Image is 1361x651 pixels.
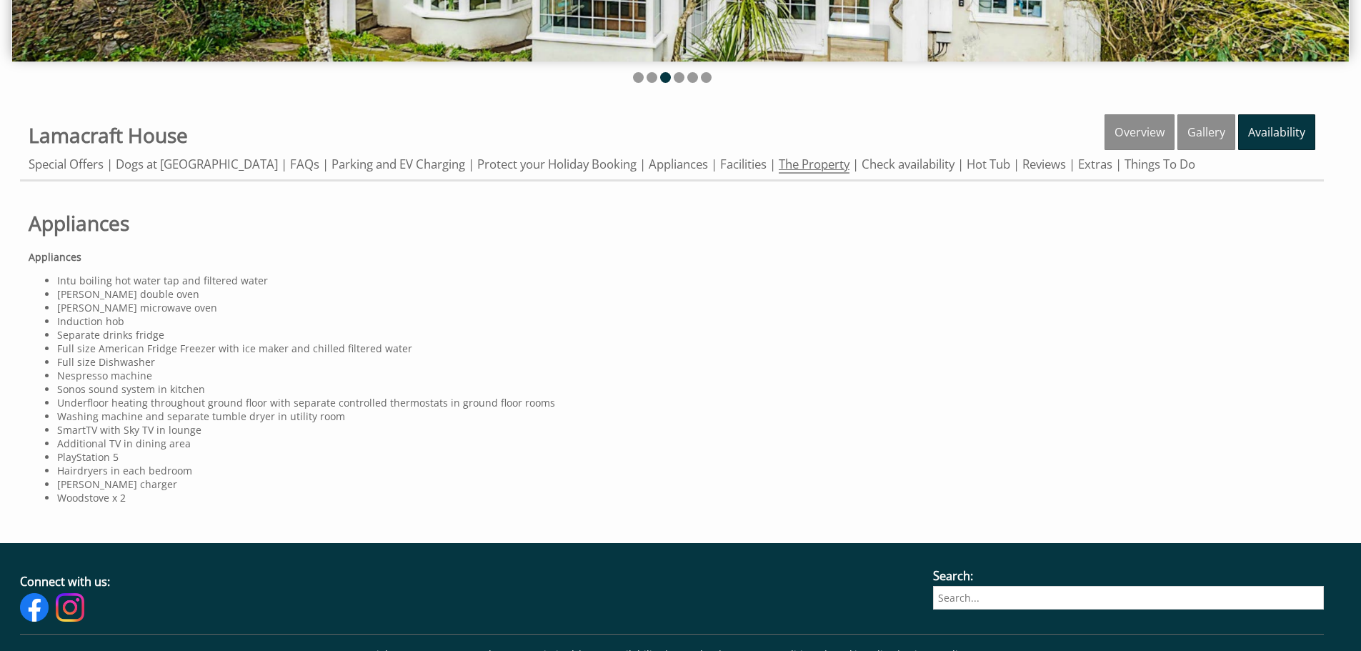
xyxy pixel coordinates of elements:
[57,328,1315,342] li: Separate drinks fridge
[29,250,81,264] b: Appliances
[57,301,1315,314] li: [PERSON_NAME] microwave oven
[29,209,1315,237] a: Appliances
[57,382,1315,396] li: Sonos sound system in kitchen
[56,593,84,622] img: Instagram
[1105,114,1175,150] a: Overview
[57,369,1315,382] li: Nespresso machine
[57,409,1315,423] li: Washing machine and separate tumble dryer in utility room
[331,156,465,172] a: Parking and EV Charging
[116,156,278,172] a: Dogs at [GEOGRAPHIC_DATA]
[57,437,1315,450] li: Additional TV in dining area
[20,574,907,590] h3: Connect with us:
[57,314,1315,328] li: Induction hob
[1078,156,1112,172] a: Extras
[779,156,849,174] a: The Property
[57,355,1315,369] li: Full size Dishwasher
[1022,156,1066,172] a: Reviews
[1177,114,1235,150] a: Gallery
[57,423,1315,437] li: SmartTV with Sky TV in lounge
[649,156,708,172] a: Appliances
[862,156,954,172] a: Check availability
[57,287,1315,301] li: [PERSON_NAME] double oven
[720,156,767,172] a: Facilities
[29,156,104,172] a: Special Offers
[57,342,1315,355] li: Full size American Fridge Freezer with ice maker and chilled filtered water
[933,586,1325,610] input: Search...
[1125,156,1195,172] a: Things To Do
[1238,114,1315,150] a: Availability
[57,491,1315,505] li: Woodstove x 2
[290,156,319,172] a: FAQs
[477,156,637,172] a: Protect your Holiday Booking
[57,450,1315,464] li: PlayStation 5
[20,593,49,622] img: Facebook
[57,464,1315,477] li: Hairdryers in each bedroom
[57,274,1315,287] li: Intu boiling hot water tap and filtered water
[57,477,1315,491] li: [PERSON_NAME] charger
[57,396,1315,409] li: Underfloor heating throughout ground floor with separate controlled thermostats in ground floor r...
[29,121,188,149] a: Lamacraft House
[933,568,1325,584] h3: Search:
[967,156,1010,172] a: Hot Tub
